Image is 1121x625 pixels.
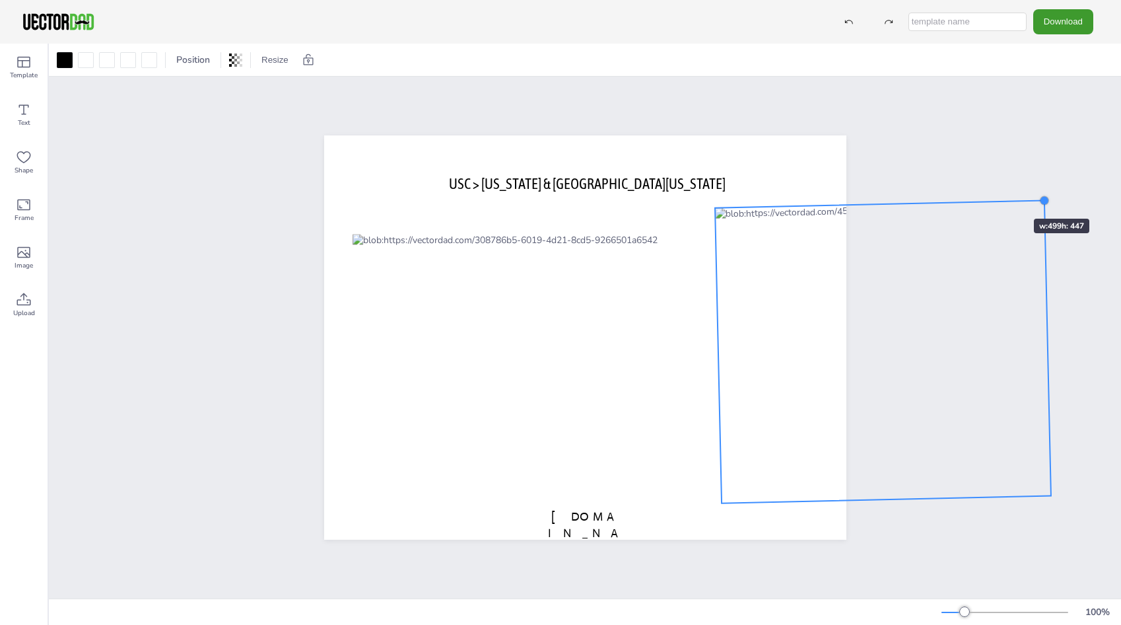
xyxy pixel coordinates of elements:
span: Position [174,54,213,66]
span: Shape [15,165,33,176]
span: USC > [US_STATE] & [GEOGRAPHIC_DATA][US_STATE] [449,175,726,192]
span: Upload [13,308,35,318]
span: Template [10,70,38,81]
div: w: 499 h: 447 [1034,219,1089,233]
img: VectorDad-1.png [21,12,96,32]
span: Image [15,260,33,271]
button: Download [1033,9,1093,34]
div: 100 % [1081,606,1113,618]
span: Text [18,118,30,128]
span: [DOMAIN_NAME] [548,509,622,557]
span: Frame [15,213,34,223]
button: Resize [256,50,294,71]
input: template name [908,13,1027,31]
